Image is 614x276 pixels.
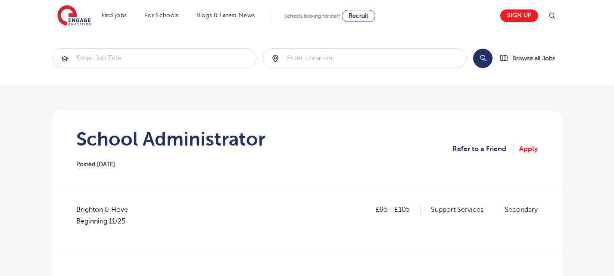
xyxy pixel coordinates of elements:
[263,49,467,68] input: Submit
[284,13,340,19] span: Schools looking for staff
[76,216,128,227] p: Beginning 11/25
[473,49,492,68] button: Search
[505,204,538,215] p: Secondary
[512,53,555,63] span: Browse all Jobs
[53,49,256,68] input: Submit
[52,48,256,68] div: Submit
[144,12,178,19] a: For Schools
[499,53,562,63] a: Browse all Jobs
[431,204,494,215] p: Support Services
[500,9,538,22] a: Sign up
[102,12,127,19] a: Find jobs
[76,204,137,227] span: Brighton & Hove
[263,48,467,68] div: Submit
[76,128,265,150] h1: School Administrator
[376,204,421,215] p: £95 - £105
[349,12,368,19] span: Recruit
[342,10,375,22] a: Recruit
[452,143,514,155] a: Refer to a Friend
[57,5,91,27] img: Engage Education
[76,161,115,167] span: Posted [DATE]
[196,12,255,19] a: Blogs & Latest News
[519,143,538,155] a: Apply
